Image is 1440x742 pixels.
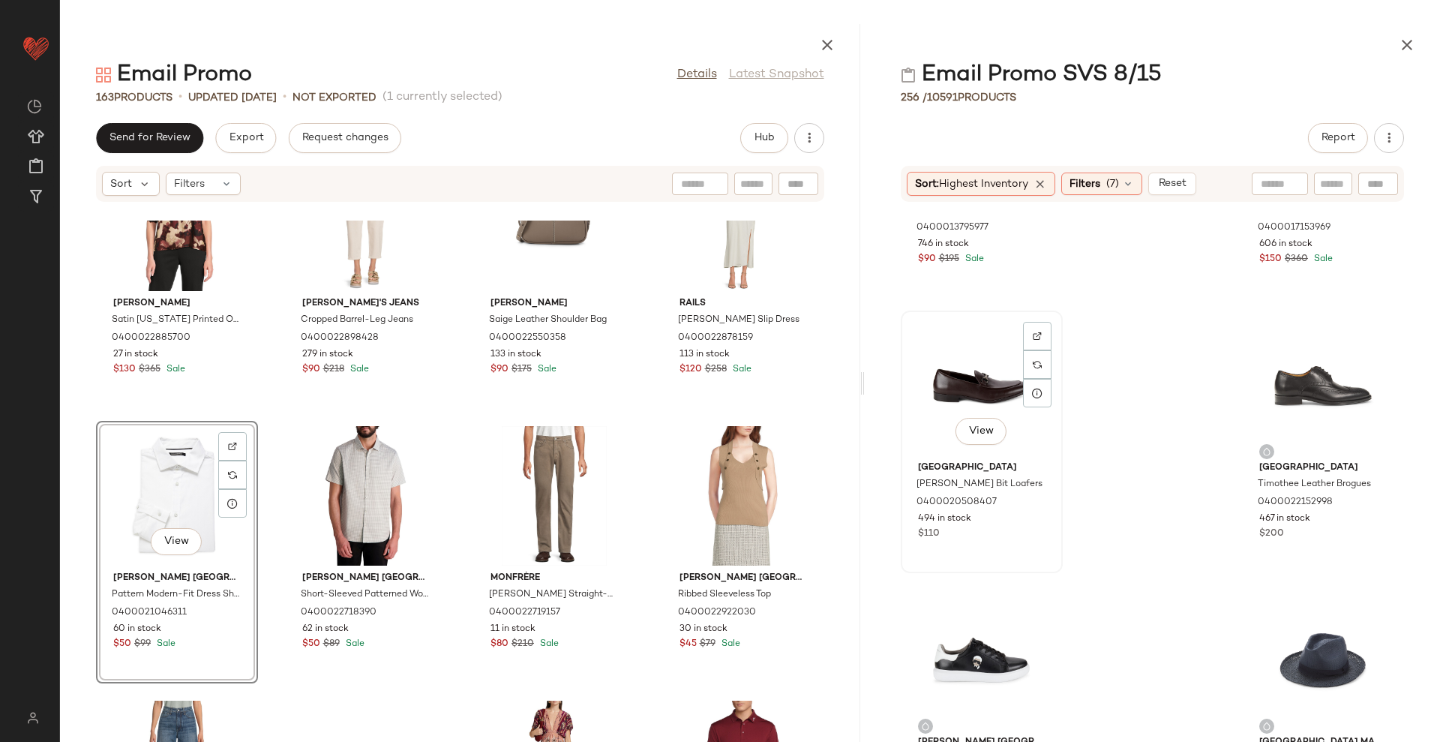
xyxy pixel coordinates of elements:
span: Monfrère [490,572,618,585]
span: $50 [302,638,320,651]
span: 0400013795977 [916,221,988,235]
span: 0400020508407 [916,496,997,509]
span: Ribbed Sleeveless Top [678,588,771,602]
span: Sale [343,639,364,649]
div: Email Promo SVS 8/15 [901,60,1162,90]
span: Sale [962,254,984,264]
span: Sale [537,639,559,649]
span: 0400022719157 [489,606,560,620]
span: $90 [918,253,936,266]
span: 133 in stock [490,348,541,362]
span: 279 in stock [302,348,353,362]
img: svg%3e [18,712,47,724]
span: Hub [753,132,774,144]
span: Report [1321,132,1355,144]
span: Rails [679,297,807,311]
span: Export [228,132,263,144]
span: 30 in stock [679,623,727,636]
span: [PERSON_NAME] Straight-Leg Pants [489,588,616,602]
span: $150 [1259,253,1282,266]
span: Sale [730,365,751,374]
span: [PERSON_NAME] [GEOGRAPHIC_DATA] [302,572,430,585]
span: Timothee Leather Brogues [1258,478,1371,491]
img: svg%3e [228,470,237,479]
span: Filters [174,176,205,192]
span: 0400022152998 [1258,496,1333,509]
img: 0400022152998_BLACK [1247,316,1399,455]
span: Satin [US_STATE] Printed One-Shoulder Top [112,314,239,327]
span: $120 [679,363,702,377]
span: Sort [110,176,132,192]
span: 0400022718390 [301,606,376,620]
p: Not Exported [292,90,376,106]
span: Reset [1158,178,1186,190]
button: Request changes [289,123,401,153]
span: $200 [1259,527,1284,541]
span: 0400017153969 [1258,221,1330,235]
span: 0400022885700 [112,332,190,345]
span: [PERSON_NAME] [490,297,618,311]
img: svg%3e [1033,332,1042,341]
span: Sort: [915,176,1028,192]
span: Sale [1311,254,1333,264]
span: Filters [1069,176,1100,192]
span: Request changes [301,132,388,144]
img: 0400022719157 [478,426,630,566]
span: $218 [323,363,344,377]
img: 0400021076021_NAVY [1247,590,1399,730]
button: View [151,528,202,555]
span: [PERSON_NAME] Slip Dress [678,314,799,327]
span: $110 [918,527,940,541]
span: 0400022898428 [301,332,379,345]
span: [PERSON_NAME] Bit Loafers [916,478,1042,491]
button: Send for Review [96,123,203,153]
span: 0400022922030 [678,606,756,620]
span: Sale [535,365,556,374]
span: 0400021046311 [112,606,187,620]
span: [GEOGRAPHIC_DATA] [918,461,1045,475]
span: 606 in stock [1259,238,1312,251]
span: Sale [347,365,369,374]
span: [PERSON_NAME] [GEOGRAPHIC_DATA] [679,572,807,585]
span: $90 [302,363,320,377]
span: $365 [139,363,160,377]
span: Sale [163,365,185,374]
span: $130 [113,363,136,377]
span: $258 [705,363,727,377]
span: $195 [939,253,959,266]
p: updated [DATE] [188,90,277,106]
img: svg%3e [228,442,237,451]
img: svg%3e [901,68,916,83]
span: $360 [1285,253,1308,266]
span: • [178,89,182,107]
button: Export [215,123,276,153]
div: Products [96,90,172,106]
img: svg%3e [921,722,930,731]
a: Details [677,66,717,84]
span: Pattern Modern-Fit Dress Shirt [112,588,239,602]
img: svg%3e [27,99,42,114]
span: [GEOGRAPHIC_DATA] [1259,461,1387,475]
span: 746 in stock [918,238,969,251]
span: 10591 [927,92,958,104]
span: (7) [1106,176,1119,192]
span: 494 in stock [918,512,971,526]
div: Email Promo [96,60,252,90]
span: $175 [511,363,532,377]
span: 62 in stock [302,623,349,636]
img: 0400022718390_NATURALWHITE [290,426,442,566]
span: • [283,89,286,107]
span: Highest Inventory [939,179,1028,190]
img: 0400021046311_WHITE [101,426,253,566]
span: $210 [511,638,534,651]
span: Saige Leather Shoulder Bag [489,314,607,327]
button: Report [1308,123,1368,153]
span: $90 [490,363,508,377]
img: 0400020508407_BROWN [906,316,1057,455]
span: 27 in stock [113,348,158,362]
div: Products [901,90,1016,106]
span: $79 [700,638,715,651]
button: Reset [1148,173,1196,195]
span: Sale [718,639,740,649]
span: 256 / [901,92,927,104]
